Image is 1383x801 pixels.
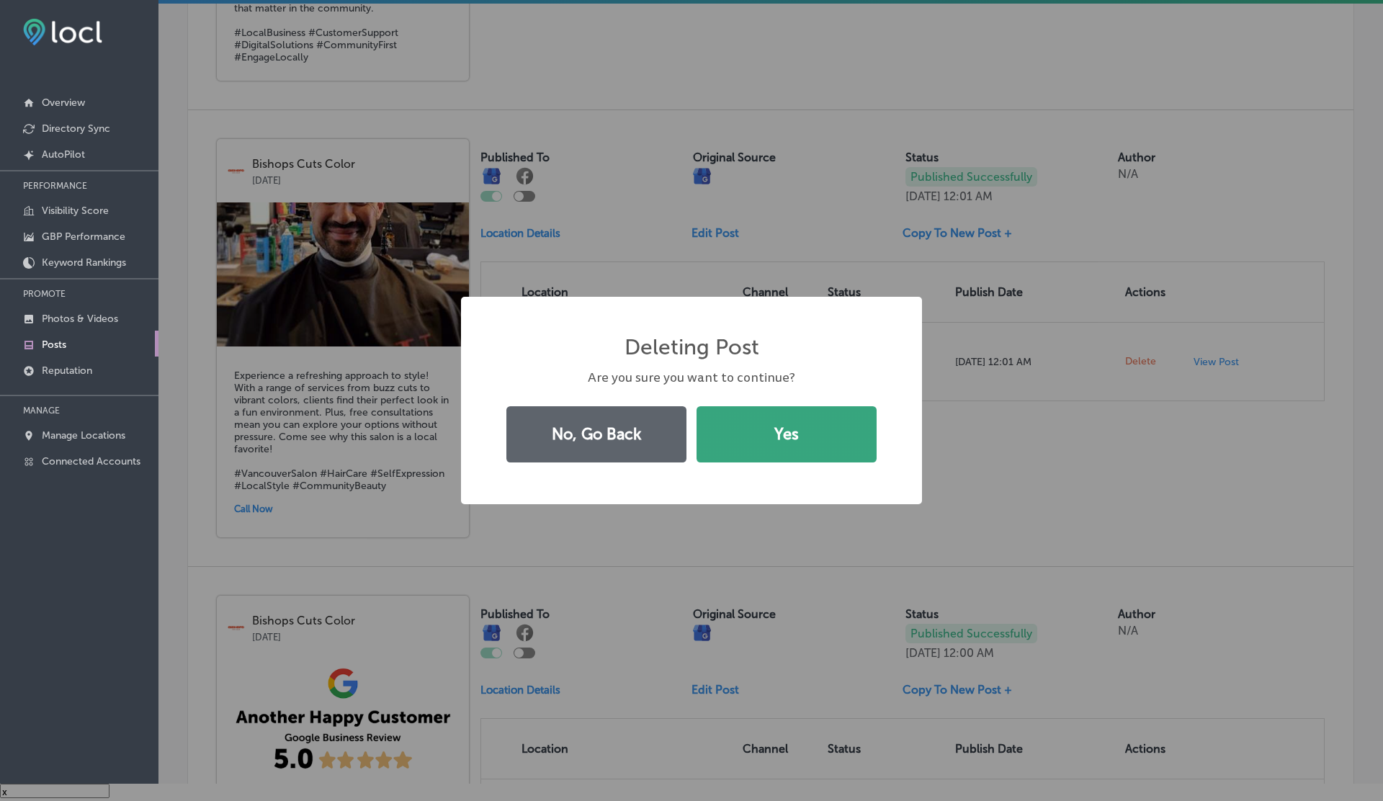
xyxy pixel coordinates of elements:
p: Overview [42,97,85,109]
p: Connected Accounts [42,455,140,467]
p: AutoPilot [42,148,85,161]
p: Directory Sync [42,122,110,135]
p: Posts [42,339,66,351]
p: Manage Locations [42,429,125,442]
img: fda3e92497d09a02dc62c9cd864e3231.png [23,19,102,45]
p: Keyword Rankings [42,256,126,269]
button: Yes [697,406,877,462]
h2: Deleting Post [625,334,759,360]
p: Reputation [42,364,92,377]
p: GBP Performance [42,231,125,243]
p: Photos & Videos [42,313,118,325]
div: Are you sure you want to continue? [498,369,885,387]
p: Visibility Score [42,205,109,217]
button: No, Go Back [506,406,686,462]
